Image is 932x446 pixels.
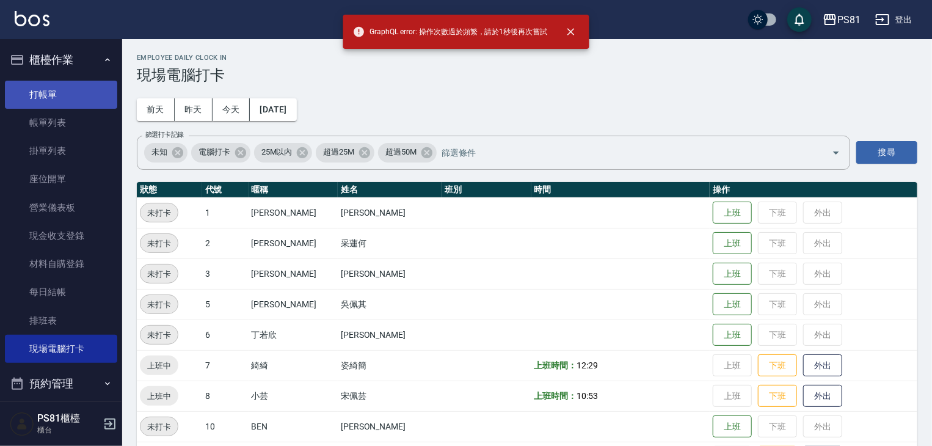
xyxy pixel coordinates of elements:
[213,98,250,121] button: 今天
[202,411,249,442] td: 10
[338,197,442,228] td: [PERSON_NAME]
[316,143,374,163] div: 超過25M
[713,263,752,285] button: 上班
[249,350,338,381] td: 綺綺
[338,258,442,289] td: [PERSON_NAME]
[175,98,213,121] button: 昨天
[338,289,442,320] td: 吳佩其
[249,411,338,442] td: BEN
[710,182,917,198] th: 操作
[818,7,865,32] button: PS81
[5,278,117,306] a: 每日結帳
[758,354,797,377] button: 下班
[803,354,842,377] button: 外出
[5,368,117,400] button: 預約管理
[202,228,249,258] td: 2
[249,289,338,320] td: [PERSON_NAME]
[856,141,917,164] button: 搜尋
[140,207,178,219] span: 未打卡
[140,359,178,372] span: 上班中
[5,81,117,109] a: 打帳單
[202,320,249,350] td: 6
[202,197,249,228] td: 1
[5,44,117,76] button: 櫃檯作業
[140,329,178,342] span: 未打卡
[442,182,531,198] th: 班別
[145,130,184,139] label: 篩選打卡記錄
[140,420,178,433] span: 未打卡
[316,146,362,158] span: 超過25M
[338,411,442,442] td: [PERSON_NAME]
[577,360,598,370] span: 12:29
[37,412,100,425] h5: PS81櫃檯
[338,182,442,198] th: 姓名
[191,146,238,158] span: 電腦打卡
[439,142,810,163] input: 篩選條件
[338,350,442,381] td: 姿綺簡
[249,182,338,198] th: 暱稱
[144,143,187,163] div: 未知
[837,12,861,27] div: PS81
[713,324,752,346] button: 上班
[254,143,313,163] div: 25M以內
[140,390,178,403] span: 上班中
[378,146,424,158] span: 超過50M
[338,381,442,411] td: 宋佩芸
[191,143,250,163] div: 電腦打卡
[338,228,442,258] td: 采蓮何
[144,146,175,158] span: 未知
[5,137,117,165] a: 掛單列表
[713,293,752,316] button: 上班
[249,381,338,411] td: 小芸
[10,412,34,436] img: Person
[140,298,178,311] span: 未打卡
[338,320,442,350] td: [PERSON_NAME]
[577,391,598,401] span: 10:53
[137,54,917,62] h2: Employee Daily Clock In
[713,415,752,438] button: 上班
[5,250,117,278] a: 材料自購登錄
[202,381,249,411] td: 8
[202,258,249,289] td: 3
[826,143,846,163] button: Open
[5,194,117,222] a: 營業儀表板
[249,320,338,350] td: 丁若欣
[249,228,338,258] td: [PERSON_NAME]
[202,289,249,320] td: 5
[254,146,300,158] span: 25M以內
[37,425,100,436] p: 櫃台
[5,400,117,431] button: 報表及分析
[531,182,710,198] th: 時間
[202,350,249,381] td: 7
[5,165,117,193] a: 座位開單
[534,391,577,401] b: 上班時間：
[5,222,117,250] a: 現金收支登錄
[534,360,577,370] b: 上班時間：
[249,258,338,289] td: [PERSON_NAME]
[870,9,917,31] button: 登出
[803,385,842,408] button: 外出
[137,182,202,198] th: 狀態
[249,197,338,228] td: [PERSON_NAME]
[137,98,175,121] button: 前天
[378,143,437,163] div: 超過50M
[5,307,117,335] a: 排班表
[202,182,249,198] th: 代號
[140,237,178,250] span: 未打卡
[5,109,117,137] a: 帳單列表
[250,98,296,121] button: [DATE]
[557,18,584,45] button: close
[353,26,548,38] span: GraphQL error: 操作次數過於頻繁，請於1秒後再次嘗試
[15,11,49,26] img: Logo
[713,232,752,255] button: 上班
[137,67,917,84] h3: 現場電腦打卡
[787,7,812,32] button: save
[713,202,752,224] button: 上班
[5,335,117,363] a: 現場電腦打卡
[758,385,797,408] button: 下班
[140,268,178,280] span: 未打卡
